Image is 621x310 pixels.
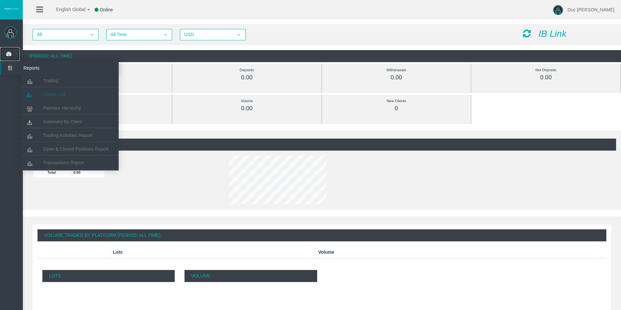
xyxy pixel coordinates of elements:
p: Volume [185,270,317,282]
a: Partners Hierarchy [21,102,119,114]
td: Total [33,167,71,178]
span: Open & Closed Positions Report [43,146,109,152]
div: Deposits [187,66,307,74]
a: Open & Closed Positions Report [21,143,119,155]
div: 0.00 [187,74,307,81]
a: Summary By Client [21,116,119,128]
a: Reports [1,61,119,75]
span: Partners Hierarchy [43,105,81,111]
div: 0 [337,105,456,112]
p: Lots [42,270,175,282]
td: 0.00 [71,167,105,178]
div: Volume Traded By Platform (Period: All Time) [37,229,606,241]
div: 0.00 [187,105,307,112]
span: Reports [19,61,82,75]
div: 0.00 [486,74,606,81]
span: All Time [107,30,160,40]
i: IB Link [539,29,567,39]
div: (Period: All Time) [28,139,616,151]
div: Volume [187,97,307,105]
span: All [33,30,86,40]
span: Duc [PERSON_NAME] [568,7,614,12]
span: English Global [48,7,85,12]
div: Withdrawals [337,66,456,74]
span: Trading Activities Report [43,133,92,138]
a: Transactions Report [21,157,119,168]
div: Net Deposits [486,66,606,74]
span: Trading [43,78,58,83]
div: New Clients [337,97,456,105]
span: select [163,32,168,37]
span: Transactions Report [43,160,84,165]
span: USD [181,30,233,40]
a: Trading Activities Report [21,129,119,141]
a: Trading [21,75,119,87]
div: (Period: All Time) [23,50,621,62]
span: select [237,32,242,37]
span: Summary By Client [43,119,82,124]
a: Clients List [21,88,119,100]
img: logo.svg [3,7,20,10]
th: Volume [315,246,606,258]
th: Lots [110,246,315,258]
img: user-image [553,5,563,15]
span: Online [100,7,113,12]
span: Clients List [43,92,65,97]
i: Reload Dashboard [523,29,531,38]
div: 0.00 [337,74,456,81]
span: select [89,32,95,37]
